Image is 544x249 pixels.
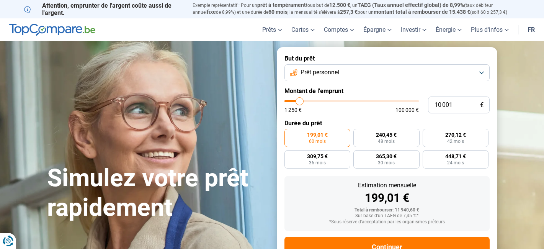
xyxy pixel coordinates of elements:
span: € [480,102,484,108]
button: Prêt personnel [284,64,490,81]
div: 199,01 € [291,192,484,204]
img: TopCompare [9,24,95,36]
span: 365,30 € [376,154,397,159]
span: 36 mois [309,161,326,165]
span: 12.500 € [329,2,350,8]
label: But du prêt [284,55,490,62]
span: prêt à tempérament [257,2,306,8]
div: Sur base d'un TAEG de 7,45 %* [291,213,484,219]
span: 30 mois [378,161,395,165]
label: Durée du prêt [284,120,490,127]
a: Épargne [359,18,396,41]
a: fr [523,18,539,41]
span: 60 mois [268,9,288,15]
span: TAEG (Taux annuel effectif global) de 8,99% [358,2,464,8]
label: Montant de l'emprunt [284,87,490,95]
span: 100 000 € [395,107,419,113]
a: Cartes [287,18,319,41]
div: Total à rembourser: 11 940,60 € [291,208,484,213]
span: 448,71 € [445,154,466,159]
span: fixe [207,9,216,15]
p: Attention, emprunter de l'argent coûte aussi de l'argent. [24,2,183,16]
div: *Sous réserve d'acceptation par les organismes prêteurs [291,220,484,225]
span: 24 mois [447,161,464,165]
span: 42 mois [447,139,464,144]
a: Comptes [319,18,359,41]
span: 270,12 € [445,132,466,138]
span: montant total à rembourser de 15.438 € [374,9,470,15]
a: Prêts [258,18,287,41]
span: 48 mois [378,139,395,144]
span: 257,3 € [340,9,358,15]
h1: Simulez votre prêt rapidement [47,164,268,223]
p: Exemple représentatif : Pour un tous but de , un (taux débiteur annuel de 8,99%) et une durée de ... [193,2,520,16]
a: Énergie [431,18,466,41]
a: Plus d'infos [466,18,513,41]
span: 1 250 € [284,107,302,113]
span: 199,01 € [307,132,328,138]
span: Prêt personnel [301,68,339,77]
a: Investir [396,18,431,41]
span: 60 mois [309,139,326,144]
div: Estimation mensuelle [291,182,484,188]
span: 309,75 € [307,154,328,159]
span: 240,45 € [376,132,397,138]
